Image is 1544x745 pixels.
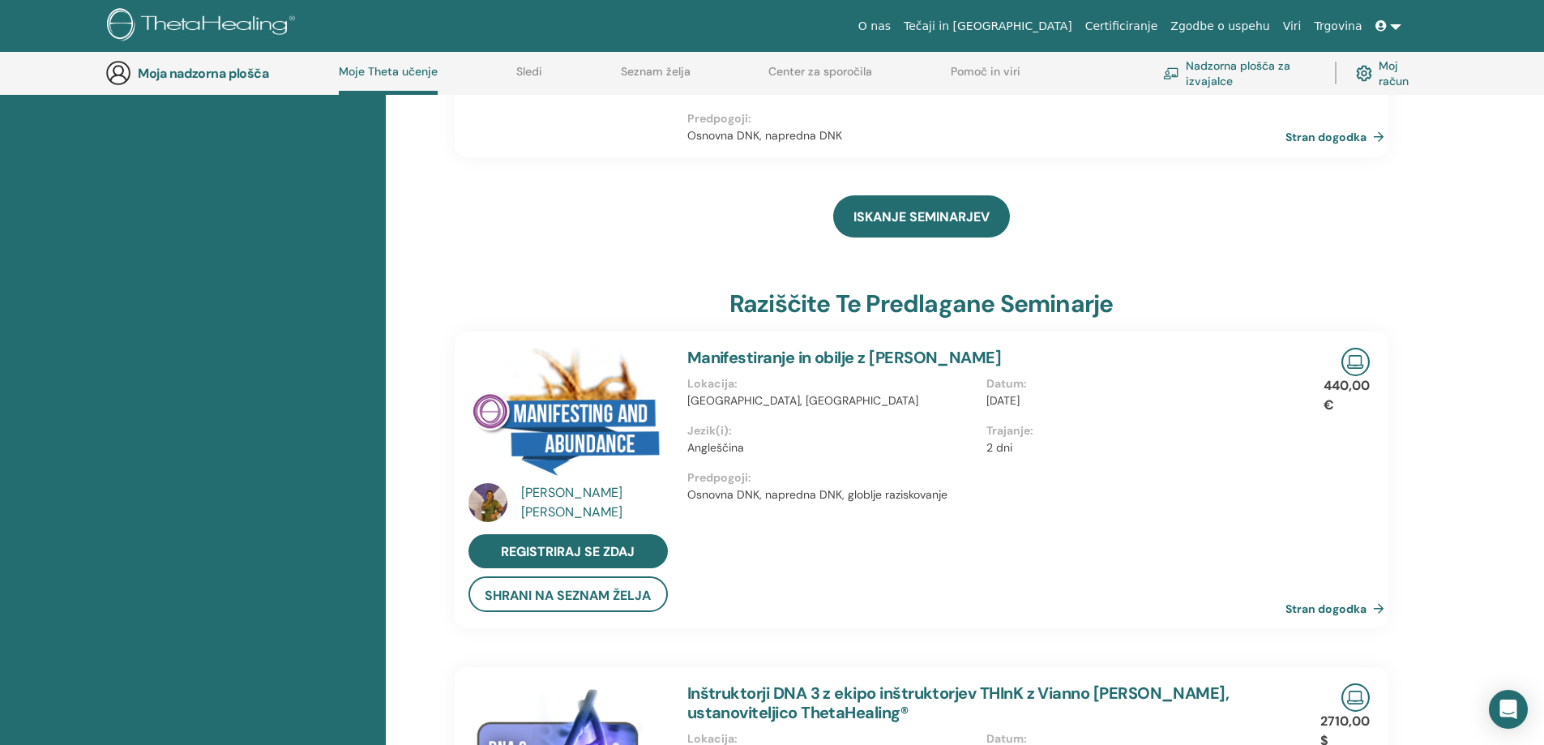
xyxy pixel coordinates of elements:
a: registriraj se zdaj [468,534,668,568]
font: shrani na seznam želja [485,587,651,604]
img: Manifestiranje in obilje [468,348,668,488]
a: Stran dogodka [1285,125,1391,149]
font: Angleščina [687,440,744,455]
a: Seznam želja [621,65,691,91]
font: : [734,376,738,391]
a: Inštruktorji DNA 3 z ekipo inštruktorjev THInK z Vianno [PERSON_NAME], ustanoviteljico ThetaHealing® [687,683,1230,723]
a: O nas [852,11,897,41]
a: Sledi [516,65,542,91]
img: Seminar v živo na spletu [1341,348,1370,376]
font: Center za sporočila [768,64,872,79]
font: Predpogoji [687,470,748,485]
font: Predpogoji [687,111,748,126]
font: O nas [858,19,891,32]
font: [DATE] [986,393,1020,408]
font: Osnovna DNK, napredna DNK [687,128,842,143]
font: Jezik(i) [687,423,729,438]
a: Certificiranje [1079,11,1165,41]
font: Moje Theta učenje [339,64,438,79]
a: Stran dogodka [1285,596,1391,620]
font: Pomoč in viri [951,64,1020,79]
font: raziščite te predlagane seminarje [729,288,1114,319]
font: Datum [986,376,1024,391]
font: Stran dogodka [1285,602,1367,616]
a: Pomoč in viri [951,65,1020,91]
font: Viri [1283,19,1302,32]
font: : [1030,423,1033,438]
font: [PERSON_NAME] [521,503,622,520]
font: Moj račun [1379,58,1409,88]
a: Tečaji in [GEOGRAPHIC_DATA] [897,11,1079,41]
font: Certificiranje [1085,19,1158,32]
font: Sledi [516,64,542,79]
font: : [748,470,751,485]
font: Stran dogodka [1285,131,1367,145]
font: : [748,111,751,126]
font: Seznam želja [621,64,691,79]
img: logo.png [107,8,301,45]
img: default.jpg [468,483,507,522]
div: Odpri Intercom Messenger [1489,690,1528,729]
font: : [1024,376,1027,391]
a: ISKANJE SEMINARJEV [833,195,1010,238]
button: shrani na seznam želja [468,576,668,612]
a: Trgovina [1307,11,1368,41]
font: ISKANJE SEMINARJEV [853,208,990,225]
font: Na voljo [986,81,1028,96]
font: registriraj se zdaj [501,543,635,560]
font: 2 dni [986,440,1012,455]
img: chalkboard-teacher.svg [1163,67,1179,79]
a: [PERSON_NAME] [PERSON_NAME] [521,483,671,522]
font: : [729,423,732,438]
img: generic-user-icon.jpg [105,60,131,86]
font: Trgovina [1314,19,1362,32]
a: Moj račun [1356,55,1422,91]
font: [PERSON_NAME] [521,484,622,501]
img: Seminar v živo na spletu [1341,683,1370,712]
a: Moje Theta učenje [339,65,438,95]
a: Zgodbe o uspehu [1164,11,1276,41]
font: 440,00 € [1324,377,1370,413]
a: Viri [1277,11,1308,41]
img: cog.svg [1356,62,1372,84]
a: Manifestiranje in obilje z [PERSON_NAME] [687,347,1002,368]
font: Zgodbe o uspehu [1170,19,1269,32]
a: Center za sporočila [768,65,872,91]
font: Lokacija [687,376,734,391]
font: Nadzorna plošča za izvajalce [1186,58,1290,88]
font: Moja nadzorna plošča [138,65,268,82]
a: Nadzorna plošča za izvajalce [1163,55,1315,91]
font: Trajanje [986,423,1030,438]
font: Osnovna DNK, napredna DNK, globlje raziskovanje [687,487,947,502]
font: [GEOGRAPHIC_DATA], [GEOGRAPHIC_DATA] [687,393,918,408]
font: Tečaji in [GEOGRAPHIC_DATA] [904,19,1072,32]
